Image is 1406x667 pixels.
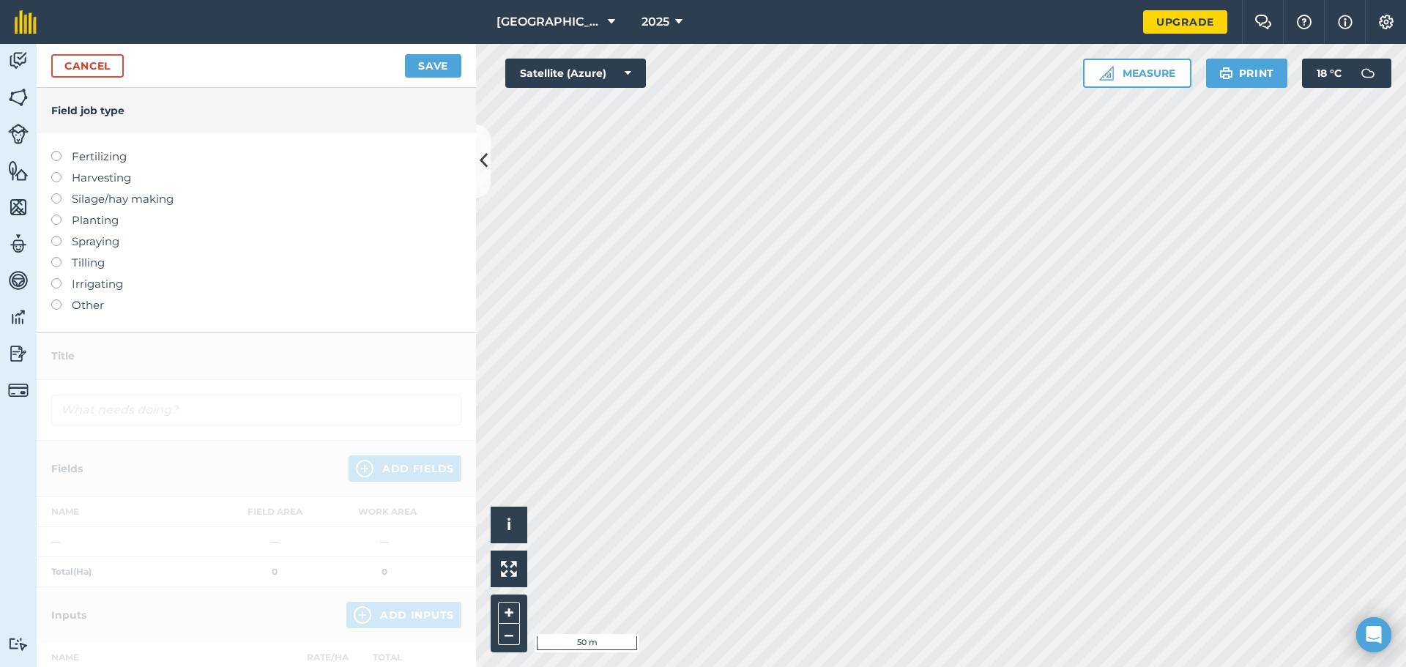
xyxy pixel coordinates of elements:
[1083,59,1191,88] button: Measure
[8,306,29,328] img: svg+xml;base64,PD94bWwgdmVyc2lvbj0iMS4wIiBlbmNvZGluZz0idXRmLTgiPz4KPCEtLSBHZW5lcmF0b3I6IEFkb2JlIE...
[1143,10,1227,34] a: Upgrade
[8,124,29,144] img: svg+xml;base64,PD94bWwgdmVyc2lvbj0iMS4wIiBlbmNvZGluZz0idXRmLTgiPz4KPCEtLSBHZW5lcmF0b3I6IEFkb2JlIE...
[641,13,669,31] span: 2025
[1353,59,1383,88] img: svg+xml;base64,PD94bWwgdmVyc2lvbj0iMS4wIiBlbmNvZGluZz0idXRmLTgiPz4KPCEtLSBHZW5lcmF0b3I6IEFkb2JlIE...
[491,507,527,543] button: i
[1099,66,1114,81] img: Ruler icon
[1338,13,1353,31] img: svg+xml;base64,PHN2ZyB4bWxucz0iaHR0cDovL3d3dy53My5vcmcvMjAwMC9zdmciIHdpZHRoPSIxNyIgaGVpZ2h0PSIxNy...
[51,190,461,208] label: Silage/hay making
[1356,617,1391,652] div: Open Intercom Messenger
[501,561,517,577] img: Four arrows, one pointing top left, one top right, one bottom right and the last bottom left
[8,50,29,72] img: svg+xml;base64,PD94bWwgdmVyc2lvbj0iMS4wIiBlbmNvZGluZz0idXRmLTgiPz4KPCEtLSBHZW5lcmF0b3I6IEFkb2JlIE...
[1295,15,1313,29] img: A question mark icon
[1317,59,1342,88] span: 18 ° C
[51,169,461,187] label: Harvesting
[51,148,461,165] label: Fertilizing
[8,86,29,108] img: svg+xml;base64,PHN2ZyB4bWxucz0iaHR0cDovL3d3dy53My5vcmcvMjAwMC9zdmciIHdpZHRoPSI1NiIgaGVpZ2h0PSI2MC...
[496,13,602,31] span: [GEOGRAPHIC_DATA]
[1254,15,1272,29] img: Two speech bubbles overlapping with the left bubble in the forefront
[405,54,461,78] button: Save
[8,196,29,218] img: svg+xml;base64,PHN2ZyB4bWxucz0iaHR0cDovL3d3dy53My5vcmcvMjAwMC9zdmciIHdpZHRoPSI1NiIgaGVpZ2h0PSI2MC...
[1302,59,1391,88] button: 18 °C
[1206,59,1288,88] button: Print
[8,380,29,400] img: svg+xml;base64,PD94bWwgdmVyc2lvbj0iMS4wIiBlbmNvZGluZz0idXRmLTgiPz4KPCEtLSBHZW5lcmF0b3I6IEFkb2JlIE...
[51,212,461,229] label: Planting
[498,624,520,645] button: –
[51,254,461,272] label: Tilling
[8,637,29,651] img: svg+xml;base64,PD94bWwgdmVyc2lvbj0iMS4wIiBlbmNvZGluZz0idXRmLTgiPz4KPCEtLSBHZW5lcmF0b3I6IEFkb2JlIE...
[1377,15,1395,29] img: A cog icon
[51,233,461,250] label: Spraying
[15,10,37,34] img: fieldmargin Logo
[8,343,29,365] img: svg+xml;base64,PD94bWwgdmVyc2lvbj0iMS4wIiBlbmNvZGluZz0idXRmLTgiPz4KPCEtLSBHZW5lcmF0b3I6IEFkb2JlIE...
[51,103,461,119] h4: Field job type
[8,269,29,291] img: svg+xml;base64,PD94bWwgdmVyc2lvbj0iMS4wIiBlbmNvZGluZz0idXRmLTgiPz4KPCEtLSBHZW5lcmF0b3I6IEFkb2JlIE...
[507,515,511,534] span: i
[8,233,29,255] img: svg+xml;base64,PD94bWwgdmVyc2lvbj0iMS4wIiBlbmNvZGluZz0idXRmLTgiPz4KPCEtLSBHZW5lcmF0b3I6IEFkb2JlIE...
[51,54,124,78] a: Cancel
[51,275,461,293] label: Irrigating
[8,160,29,182] img: svg+xml;base64,PHN2ZyB4bWxucz0iaHR0cDovL3d3dy53My5vcmcvMjAwMC9zdmciIHdpZHRoPSI1NiIgaGVpZ2h0PSI2MC...
[498,602,520,624] button: +
[505,59,646,88] button: Satellite (Azure)
[1219,64,1233,82] img: svg+xml;base64,PHN2ZyB4bWxucz0iaHR0cDovL3d3dy53My5vcmcvMjAwMC9zdmciIHdpZHRoPSIxOSIgaGVpZ2h0PSIyNC...
[51,297,461,314] label: Other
